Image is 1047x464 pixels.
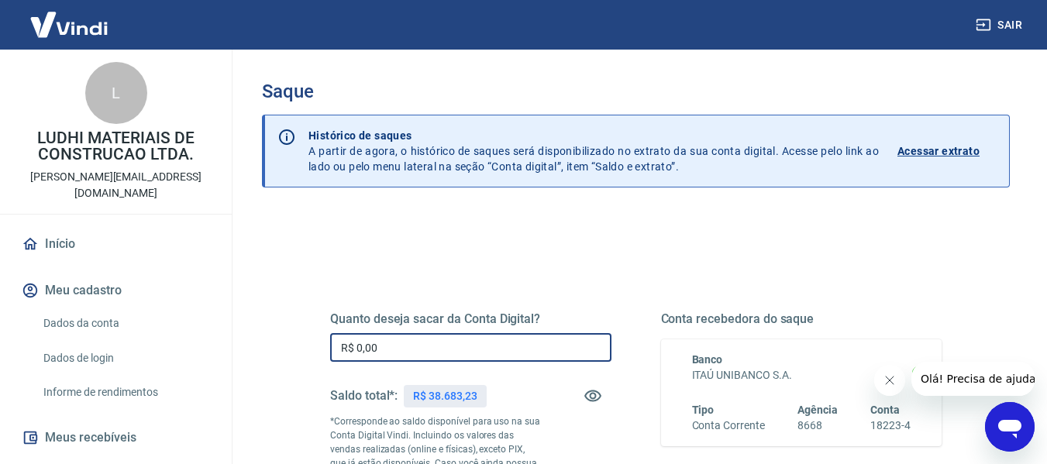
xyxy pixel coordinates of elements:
h5: Saldo total*: [330,388,398,404]
h6: Conta Corrente [692,418,765,434]
a: Dados de login [37,342,213,374]
button: Meu cadastro [19,273,213,308]
iframe: Mensagem da empresa [911,362,1035,396]
a: Dados da conta [37,308,213,339]
span: Tipo [692,404,715,416]
span: Banco [692,353,723,366]
a: Informe de rendimentos [37,376,213,408]
button: Sair [973,11,1028,40]
h5: Conta recebedora do saque [661,311,942,327]
h6: 8668 [797,418,838,434]
p: [PERSON_NAME][EMAIL_ADDRESS][DOMAIN_NAME] [12,169,219,201]
p: LUDHI MATERIAIS DE CONSTRUCAO LTDA. [12,130,219,163]
a: Acessar extrato [897,128,997,174]
button: Meus recebíveis [19,421,213,455]
h6: 18223-4 [870,418,911,434]
iframe: Botão para abrir a janela de mensagens [985,402,1035,452]
span: Olá! Precisa de ajuda? [9,11,130,23]
p: A partir de agora, o histórico de saques será disponibilizado no extrato da sua conta digital. Ac... [308,128,879,174]
div: L [85,62,147,124]
h6: ITAÚ UNIBANCO S.A. [692,367,911,383]
p: R$ 38.683,23 [413,388,477,404]
p: Acessar extrato [897,143,980,159]
span: Agência [797,404,838,416]
p: Histórico de saques [308,128,879,143]
span: Conta [870,404,900,416]
a: Início [19,227,213,261]
h5: Quanto deseja sacar da Conta Digital? [330,311,611,327]
h3: Saque [262,81,1010,102]
img: Vindi [19,1,119,48]
iframe: Fechar mensagem [874,365,905,396]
